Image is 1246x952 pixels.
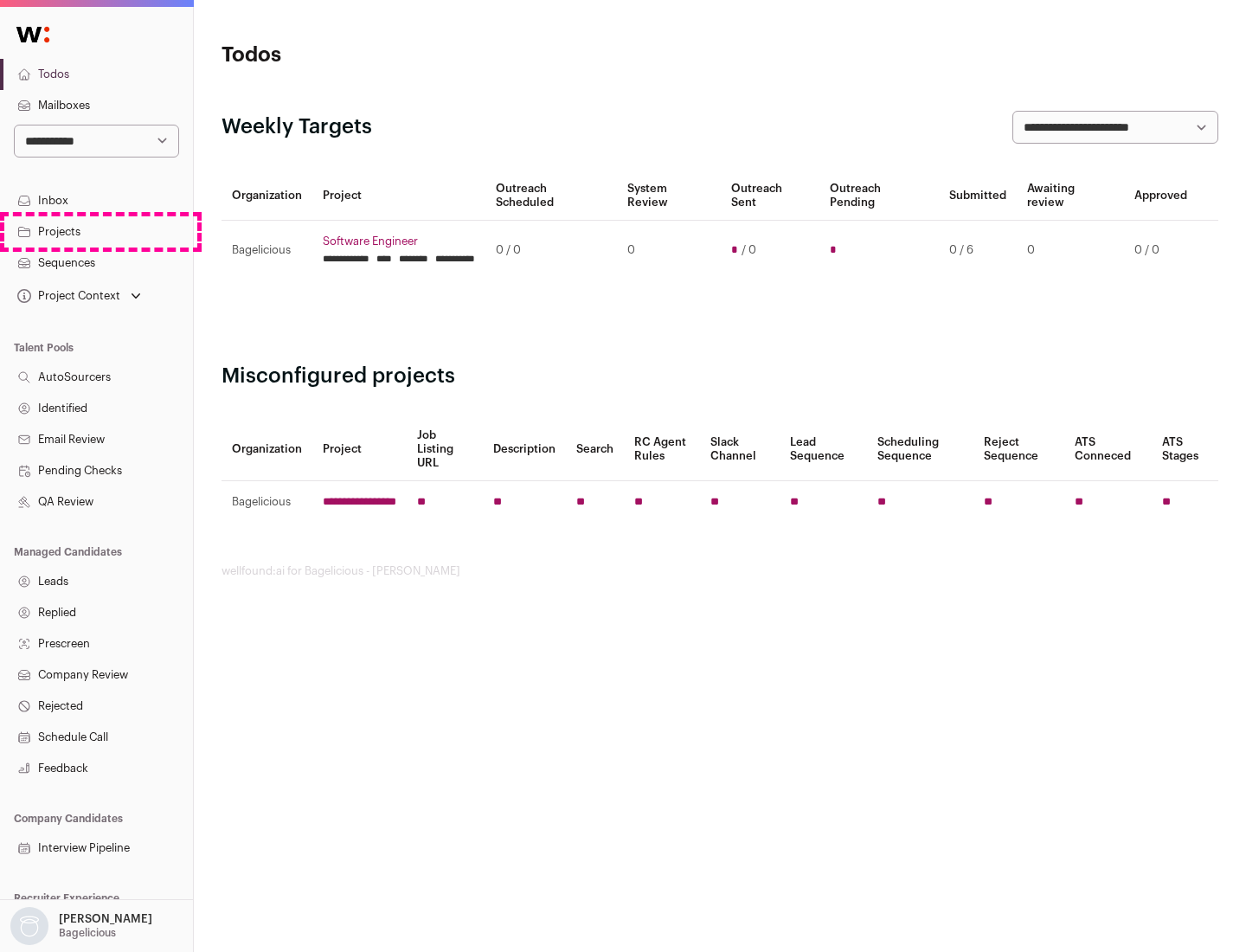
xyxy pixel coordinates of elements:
th: Outreach Scheduled [485,171,617,221]
td: 0 / 0 [1124,221,1198,280]
th: Project [312,171,485,221]
th: Reject Sequence [973,418,1065,481]
th: ATS Stages [1152,418,1218,481]
td: 0 [617,221,720,280]
span: / 0 [742,243,756,257]
td: 0 [1017,221,1124,280]
img: nopic.png [10,907,48,945]
td: Bagelicious [222,221,312,280]
th: Submitted [939,171,1017,221]
h1: Todos [222,42,554,69]
img: Wellfound [7,17,59,52]
th: Description [483,418,566,481]
td: Bagelicious [222,481,312,524]
th: System Review [617,171,720,221]
th: Approved [1124,171,1198,221]
th: Job Listing URL [407,418,483,481]
a: Software Engineer [323,235,475,248]
footer: wellfound:ai for Bagelicious - [PERSON_NAME] [222,564,1218,578]
th: Outreach Sent [721,171,820,221]
th: RC Agent Rules [624,418,699,481]
p: Bagelicious [59,926,116,940]
th: Organization [222,171,312,221]
td: 0 / 0 [485,221,617,280]
th: Project [312,418,407,481]
th: Awaiting review [1017,171,1124,221]
div: Project Context [14,289,120,303]
th: ATS Conneced [1064,418,1151,481]
p: [PERSON_NAME] [59,912,152,926]
h2: Weekly Targets [222,113,372,141]
button: Open dropdown [14,284,145,308]
th: Search [566,418,624,481]
th: Organization [222,418,312,481]
button: Open dropdown [7,907,156,945]
th: Lead Sequence [780,418,867,481]
td: 0 / 6 [939,221,1017,280]
h2: Misconfigured projects [222,363,1218,390]
th: Slack Channel [700,418,780,481]
th: Scheduling Sequence [867,418,973,481]
th: Outreach Pending [819,171,938,221]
